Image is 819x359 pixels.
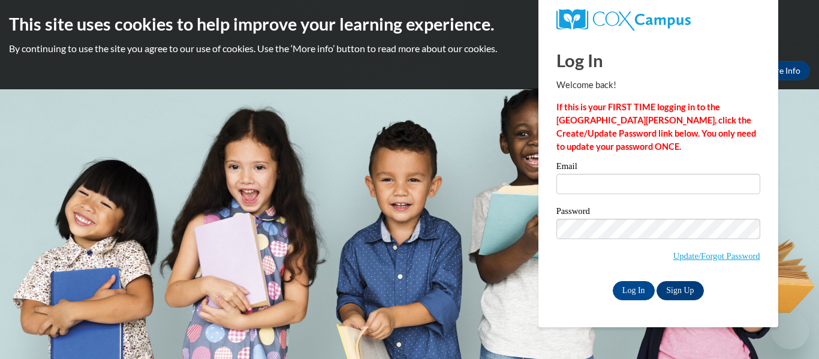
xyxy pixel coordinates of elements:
a: COX Campus [556,9,760,31]
p: By continuing to use the site you agree to our use of cookies. Use the ‘More info’ button to read... [9,42,810,55]
h1: Log In [556,48,760,73]
input: Log In [613,281,655,300]
h2: This site uses cookies to help improve your learning experience. [9,12,810,36]
label: Password [556,207,760,219]
img: COX Campus [556,9,691,31]
strong: If this is your FIRST TIME logging in to the [GEOGRAPHIC_DATA][PERSON_NAME], click the Create/Upd... [556,102,756,152]
label: Email [556,162,760,174]
a: More Info [754,61,810,80]
iframe: Button to launch messaging window [771,311,809,349]
a: Update/Forgot Password [673,251,760,261]
p: Welcome back! [556,79,760,92]
a: Sign Up [657,281,703,300]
